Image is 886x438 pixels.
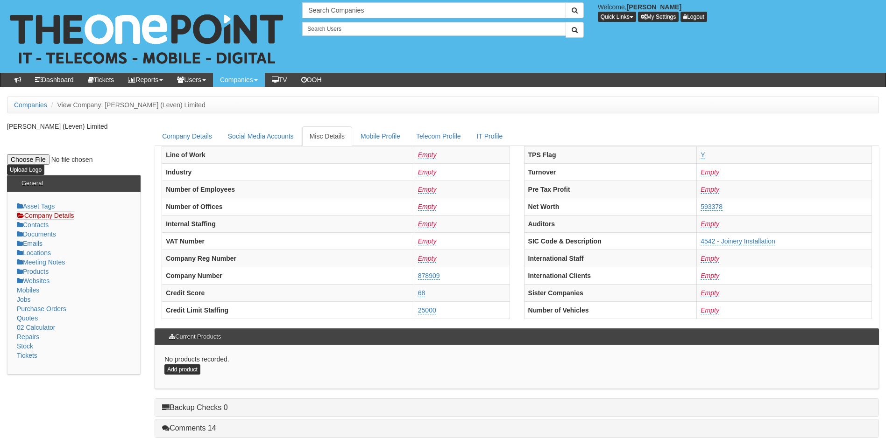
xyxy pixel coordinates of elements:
[17,277,50,285] a: Websites
[418,220,437,228] a: Empty
[162,403,228,411] a: Backup Checks 0
[17,211,74,220] a: Company Details
[524,284,697,301] th: Sister Companies
[155,126,220,146] a: Company Details
[418,168,437,176] a: Empty
[418,255,437,263] a: Empty
[14,101,47,109] a: Companies
[17,324,56,331] a: 02 Calculator
[162,424,216,432] a: Comments 14
[17,221,49,229] a: Contacts
[524,181,697,198] th: Pre Tax Profit
[162,232,414,250] th: VAT Number
[302,2,566,18] input: Search Companies
[213,73,265,87] a: Companies
[265,73,294,87] a: TV
[17,314,38,322] a: Quotes
[524,232,697,250] th: SIC Code & Description
[701,151,705,159] a: Y
[524,146,697,163] th: TPS Flag
[701,203,723,211] a: 593378
[220,126,301,146] a: Social Media Accounts
[638,12,679,22] a: My Settings
[17,230,56,238] a: Documents
[162,250,414,267] th: Company Reg Number
[591,2,886,22] div: Welcome,
[701,168,719,176] a: Empty
[162,284,414,301] th: Credit Score
[162,181,414,198] th: Number of Employees
[302,22,566,36] input: Search Users
[162,215,414,232] th: Internal Staffing
[170,73,213,87] a: Users
[155,345,879,389] div: No products recorded.
[17,352,37,359] a: Tickets
[121,73,170,87] a: Reports
[17,202,55,210] a: Asset Tags
[17,175,48,191] h3: General
[49,100,206,110] li: View Company: [PERSON_NAME] (Leven) Limited
[524,198,697,215] th: Net Worth
[469,126,510,146] a: IT Profile
[701,306,719,314] a: Empty
[7,122,141,131] p: [PERSON_NAME] (Leven) Limited
[598,12,636,22] button: Quick Links
[294,73,329,87] a: OOH
[162,301,414,319] th: Credit Limit Staffing
[17,268,49,275] a: Products
[17,342,33,350] a: Stock
[409,126,468,146] a: Telecom Profile
[418,186,437,194] a: Empty
[418,306,436,314] a: 25000
[418,272,440,280] a: 878909
[418,151,437,159] a: Empty
[627,3,681,11] b: [PERSON_NAME]
[17,333,39,341] a: Repairs
[164,364,200,375] a: Add product
[524,250,697,267] th: International Staff
[162,267,414,284] th: Company Number
[7,165,44,175] input: Upload Logo
[353,126,408,146] a: Mobile Profile
[162,198,414,215] th: Number of Offices
[418,203,437,211] a: Empty
[17,305,66,313] a: Purchase Orders
[17,249,51,257] a: Locations
[17,240,43,247] a: Emails
[524,215,697,232] th: Auditors
[680,12,707,22] a: Logout
[17,296,31,303] a: Jobs
[524,301,697,319] th: Number of Vehicles
[701,255,719,263] a: Empty
[701,237,775,245] a: 4542 - Joinery Installation
[524,163,697,181] th: Turnover
[81,73,121,87] a: Tickets
[162,163,414,181] th: Industry
[418,237,437,245] a: Empty
[302,126,352,146] a: Misc Details
[28,73,81,87] a: Dashboard
[701,272,719,280] a: Empty
[701,186,719,194] a: Empty
[701,220,719,228] a: Empty
[524,267,697,284] th: International Clients
[164,329,226,345] h3: Current Products
[17,258,65,266] a: Meeting Notes
[701,289,719,297] a: Empty
[418,289,425,297] a: 68
[162,146,414,163] th: Line of Work
[17,286,39,294] a: Mobiles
